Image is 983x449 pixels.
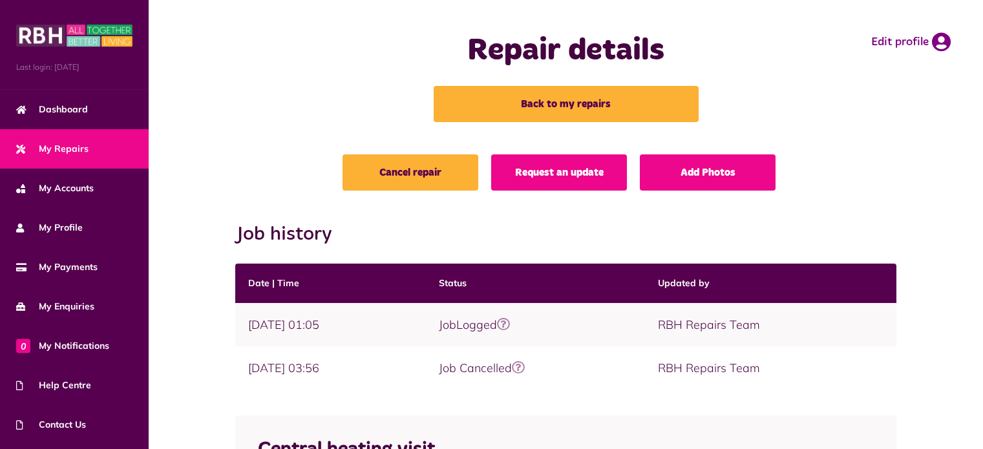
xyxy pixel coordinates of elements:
a: Back to my repairs [434,86,699,122]
td: RBH Repairs Team [645,303,896,346]
img: MyRBH [16,23,132,48]
span: 0 [16,339,30,353]
a: Edit profile [871,32,951,52]
span: My Profile [16,221,83,235]
td: RBH Repairs Team [645,346,896,390]
a: Cancel repair [343,154,478,191]
th: Updated by [645,264,896,303]
a: Request an update [491,154,627,191]
span: My Notifications [16,339,109,353]
span: Contact Us [16,418,86,432]
span: My Enquiries [16,300,94,313]
a: Add Photos [640,154,776,191]
td: JobLogged [426,303,646,346]
span: Last login: [DATE] [16,61,132,73]
span: Help Centre [16,379,91,392]
h2: Job history [235,223,896,246]
td: [DATE] 03:56 [235,346,425,390]
td: [DATE] 01:05 [235,303,425,346]
span: My Repairs [16,142,89,156]
td: Job Cancelled [426,346,646,390]
span: My Payments [16,260,98,274]
span: My Accounts [16,182,94,195]
span: Dashboard [16,103,88,116]
th: Date | Time [235,264,425,303]
th: Status [426,264,646,303]
h1: Repair details [370,32,762,70]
